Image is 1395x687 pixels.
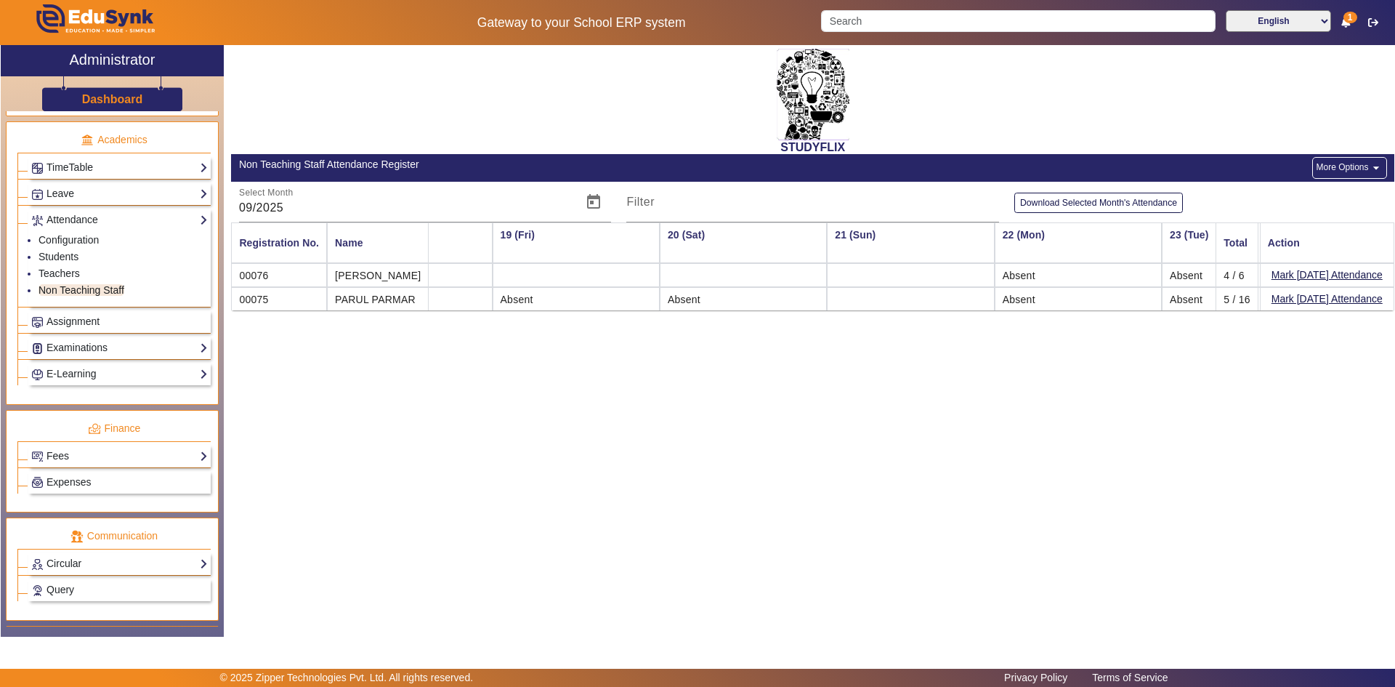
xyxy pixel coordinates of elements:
[81,134,94,147] img: academic.png
[1270,290,1384,308] button: Mark [DATE] Attendance
[70,51,155,68] h2: Administrator
[31,582,208,598] a: Query
[777,49,849,140] img: 2da83ddf-6089-4dce-a9e2-416746467bdd
[220,670,474,686] p: © 2025 Zipper Technologies Pvt. Ltd. All rights reserved.
[660,222,827,263] th: 20 (Sat)
[46,316,100,327] span: Assignment
[1343,12,1357,23] span: 1
[501,294,533,305] span: Absent
[88,422,101,435] img: finance.png
[39,284,124,296] a: Non Teaching Staff
[493,222,660,263] th: 19 (Fri)
[1003,270,1035,281] span: Absent
[357,15,806,31] h5: Gateway to your School ERP system
[46,476,91,488] span: Expenses
[827,222,994,263] th: 21 (Sun)
[1170,270,1202,281] span: Absent
[997,668,1075,687] a: Privacy Policy
[32,477,43,488] img: Payroll.png
[1270,266,1384,284] button: Mark [DATE] Attendance
[1,45,224,76] a: Administrator
[626,196,655,208] mat-label: Filter
[1260,222,1394,263] mat-header-cell: Action
[39,251,78,262] a: Students
[39,234,99,246] a: Configuration
[1162,222,1329,263] th: 23 (Tue)
[239,157,805,172] div: Non Teaching Staff Attendance Register
[327,263,429,287] mat-cell: [PERSON_NAME]
[1014,193,1183,212] button: Download Selected Month's Attendance
[327,222,429,263] mat-header-cell: Name
[82,92,143,106] h3: Dashboard
[1369,161,1383,175] mat-icon: arrow_drop_down
[1216,263,1258,287] mat-cell: 4 / 6
[39,268,80,279] a: Teachers
[1216,287,1258,310] mat-cell: 5 / 16
[576,185,611,220] button: Open calendar
[821,10,1215,32] input: Search
[231,222,327,263] mat-header-cell: Registration No.
[32,585,43,596] img: Support-tickets.png
[31,313,208,330] a: Assignment
[231,287,327,310] mat-cell: 00075
[1312,157,1386,179] button: More Options
[995,222,1162,263] th: 22 (Mon)
[17,421,211,436] p: Finance
[1003,294,1035,305] span: Absent
[17,529,211,544] p: Communication
[231,263,327,287] mat-cell: 00076
[17,132,211,148] p: Academics
[46,584,74,595] span: Query
[31,474,208,491] a: Expenses
[70,530,84,543] img: communication.png
[239,188,294,198] mat-label: Select Month
[327,287,429,310] mat-cell: PARUL PARMAR
[1216,222,1258,263] mat-header-cell: Total
[1170,294,1202,305] span: Absent
[1085,668,1175,687] a: Terms of Service
[231,140,1394,154] h2: STUDYFLIX
[32,317,43,328] img: Assignments.png
[668,294,700,305] span: Absent
[81,92,144,107] a: Dashboard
